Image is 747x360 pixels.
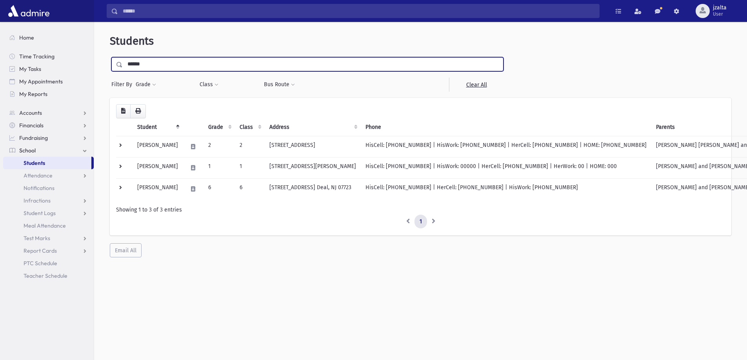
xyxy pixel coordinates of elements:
[133,178,183,199] td: [PERSON_NAME]
[116,206,725,214] div: Showing 1 to 3 of 3 entries
[19,147,36,154] span: School
[19,122,44,129] span: Financials
[19,34,34,41] span: Home
[6,3,51,19] img: AdmirePro
[24,197,51,204] span: Infractions
[24,159,45,166] span: Students
[24,185,55,192] span: Notifications
[3,132,94,144] a: Fundraising
[133,118,183,136] th: Student: activate to sort column descending
[265,157,361,178] td: [STREET_ADDRESS][PERSON_NAME]
[118,4,599,18] input: Search
[3,182,94,194] a: Notifications
[3,50,94,63] a: Time Tracking
[3,219,94,232] a: Meal Attendance
[24,260,57,267] span: PTC Schedule
[110,243,142,257] button: Email All
[3,88,94,100] a: My Reports
[24,247,57,254] span: Report Cards
[361,157,651,178] td: HisCell: [PHONE_NUMBER] | HisWork: 00000 | HerCell: [PHONE_NUMBER] | HerWork: 00 | HOME: 000
[204,178,235,199] td: 6
[204,157,235,178] td: 1
[414,215,427,229] a: 1
[204,136,235,157] td: 2
[116,104,131,118] button: CSV
[3,244,94,257] a: Report Cards
[265,136,361,157] td: [STREET_ADDRESS]
[133,136,183,157] td: [PERSON_NAME]
[19,53,55,60] span: Time Tracking
[713,5,727,11] span: jzalta
[361,178,651,199] td: HisCell: [PHONE_NUMBER] | HerCell: [PHONE_NUMBER] | HisWork: [PHONE_NUMBER]
[110,34,154,47] span: Students
[19,78,63,85] span: My Appointments
[3,169,94,182] a: Attendance
[449,78,503,92] a: Clear All
[3,63,94,75] a: My Tasks
[713,11,727,17] span: User
[265,118,361,136] th: Address: activate to sort column ascending
[235,136,265,157] td: 2
[24,272,67,279] span: Teacher Schedule
[3,194,94,207] a: Infractions
[111,80,135,89] span: Filter By
[199,78,219,92] button: Class
[3,107,94,119] a: Accounts
[235,178,265,199] td: 6
[135,78,156,92] button: Grade
[19,134,48,141] span: Fundraising
[3,75,94,88] a: My Appointments
[3,157,91,169] a: Students
[3,257,94,270] a: PTC Schedule
[361,118,651,136] th: Phone
[264,78,295,92] button: Bus Route
[235,157,265,178] td: 1
[133,157,183,178] td: [PERSON_NAME]
[19,90,47,98] span: My Reports
[3,270,94,282] a: Teacher Schedule
[19,65,41,72] span: My Tasks
[24,222,66,229] span: Meal Attendance
[24,210,56,217] span: Student Logs
[204,118,235,136] th: Grade: activate to sort column ascending
[24,172,53,179] span: Attendance
[24,235,50,242] span: Test Marks
[130,104,146,118] button: Print
[3,207,94,219] a: Student Logs
[3,119,94,132] a: Financials
[265,178,361,199] td: [STREET_ADDRESS] Deal, NJ 07723
[3,232,94,244] a: Test Marks
[3,144,94,157] a: School
[3,31,94,44] a: Home
[235,118,265,136] th: Class: activate to sort column ascending
[19,109,42,116] span: Accounts
[361,136,651,157] td: HisCell: [PHONE_NUMBER] | HisWork: [PHONE_NUMBER] | HerCell: [PHONE_NUMBER] | HOME: [PHONE_NUMBER]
